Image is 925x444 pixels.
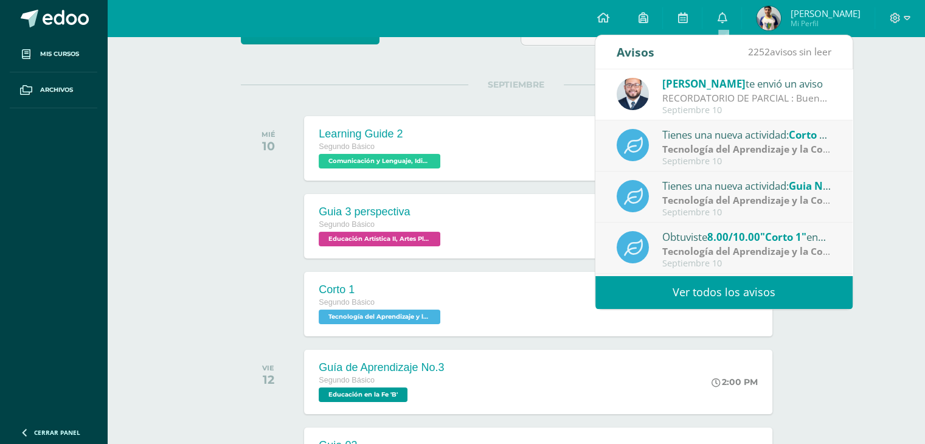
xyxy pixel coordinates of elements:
[790,18,860,29] span: Mi Perfil
[617,35,654,69] div: Avisos
[262,130,275,139] div: MIÉ
[748,45,831,58] span: avisos sin leer
[319,142,375,151] span: Segundo Básico
[40,85,73,95] span: Archivos
[707,230,760,244] span: 8.00/10.00
[319,376,375,384] span: Segundo Básico
[319,298,375,307] span: Segundo Básico
[662,142,831,156] div: | Zona
[757,6,781,30] img: 7b158694a896e83956a0abecef12d554.png
[34,428,80,437] span: Cerrar panel
[662,91,831,105] div: RECORDATORIO DE PARCIAL : Buenas tardes Jovenes, se les recuerda que mañana hay parcial. Estudien...
[760,230,806,244] span: "Corto 1"
[262,139,275,153] div: 10
[319,206,443,218] div: Guia 3 perspectiva
[319,232,440,246] span: Educación Artística II, Artes Plásticas 'B'
[662,193,831,207] div: | Zona
[662,229,831,245] div: Obtuviste en
[789,179,837,193] span: Guia No 4
[662,75,831,91] div: te envió un aviso
[319,387,407,402] span: Educación en la Fe 'B'
[662,178,831,193] div: Tienes una nueva actividad:
[319,361,444,374] div: Guía de Aprendizaje No.3
[712,376,758,387] div: 2:00 PM
[662,245,831,258] div: | Parcial
[319,283,443,296] div: Corto 1
[662,156,831,167] div: Septiembre 10
[748,45,770,58] span: 2252
[319,128,443,140] div: Learning Guide 2
[790,7,860,19] span: [PERSON_NAME]
[617,78,649,110] img: eaa624bfc361f5d4e8a554d75d1a3cf6.png
[262,364,274,372] div: VIE
[662,258,831,269] div: Septiembre 10
[319,220,375,229] span: Segundo Básico
[40,49,79,59] span: Mis cursos
[262,372,274,387] div: 12
[595,276,853,309] a: Ver todos los avisos
[662,77,746,91] span: [PERSON_NAME]
[662,105,831,116] div: Septiembre 10
[10,36,97,72] a: Mis cursos
[468,79,564,90] span: SEPTIEMBRE
[662,127,831,142] div: Tienes una nueva actividad:
[10,72,97,108] a: Archivos
[319,310,440,324] span: Tecnología del Aprendizaje y la Comunicación (Informática) 'B'
[319,154,440,168] span: Comunicación y Lenguaje, Idioma Extranjero Inglés 'B'
[789,128,842,142] span: Corto No 2
[662,207,831,218] div: Septiembre 10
